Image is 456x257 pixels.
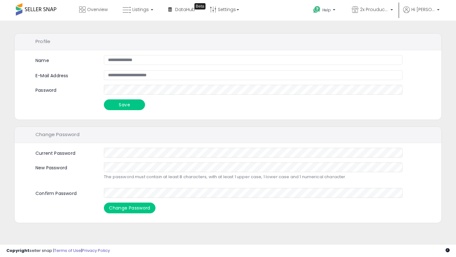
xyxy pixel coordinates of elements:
span: Overview [87,6,108,13]
a: Terms of Use [54,248,81,254]
span: 2x Prouducts [360,6,389,13]
strong: Copyright [6,248,29,254]
p: The password must contain at least 8 characters, with at least 1 upper case, 1 lower case and 1 n... [104,174,402,180]
label: Current Password [31,148,99,157]
span: Listings [132,6,149,13]
div: seller snap | | [6,248,110,254]
a: Help [308,1,342,21]
div: Change Password [15,127,441,143]
label: Name [35,57,49,64]
button: Save [104,99,145,110]
i: Get Help [313,6,321,14]
div: Tooltip anchor [194,3,206,9]
span: Hi [PERSON_NAME] [411,6,435,13]
label: Confirm Password [31,188,99,197]
button: Change Password [104,203,155,213]
span: DataHub [175,6,195,13]
span: Help [322,7,331,13]
div: Profile [15,34,441,50]
label: E-Mail Address [31,70,99,79]
a: Privacy Policy [82,248,110,254]
label: New Password [31,162,99,171]
a: Hi [PERSON_NAME] [403,6,440,21]
label: Password [31,85,99,94]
